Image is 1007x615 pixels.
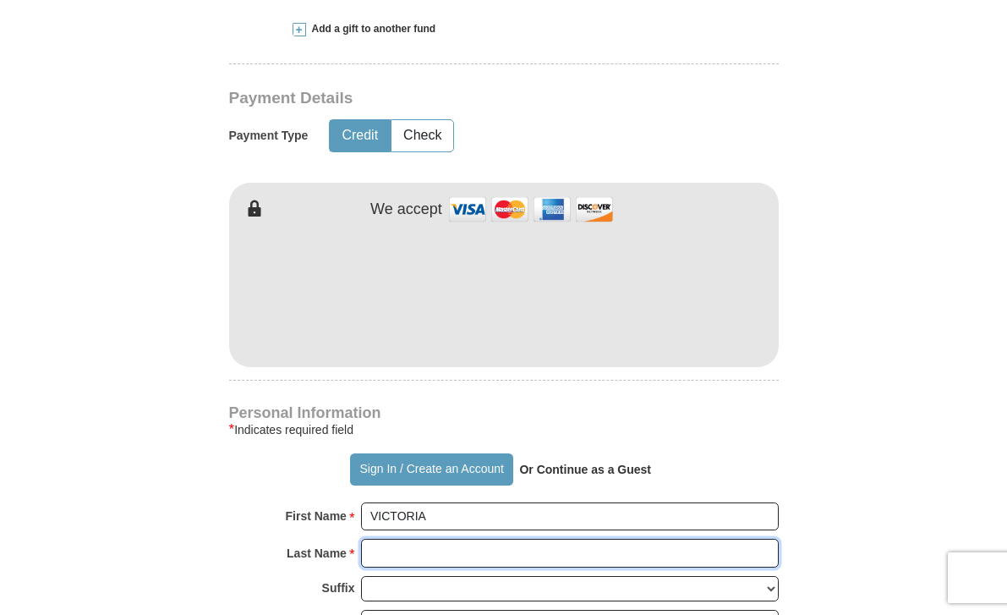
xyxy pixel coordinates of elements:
button: Check [391,120,453,151]
strong: First Name [286,504,347,528]
span: Add a gift to another fund [306,22,436,36]
h4: We accept [370,200,442,219]
strong: Last Name [287,541,347,565]
h4: Personal Information [229,406,779,420]
button: Sign In / Create an Account [350,453,513,486]
strong: Or Continue as a Guest [519,463,651,476]
strong: Suffix [322,576,355,600]
h5: Payment Type [229,129,309,143]
button: Credit [330,120,390,151]
img: credit cards accepted [446,191,616,228]
h3: Payment Details [229,89,660,108]
div: Indicates required field [229,420,779,440]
